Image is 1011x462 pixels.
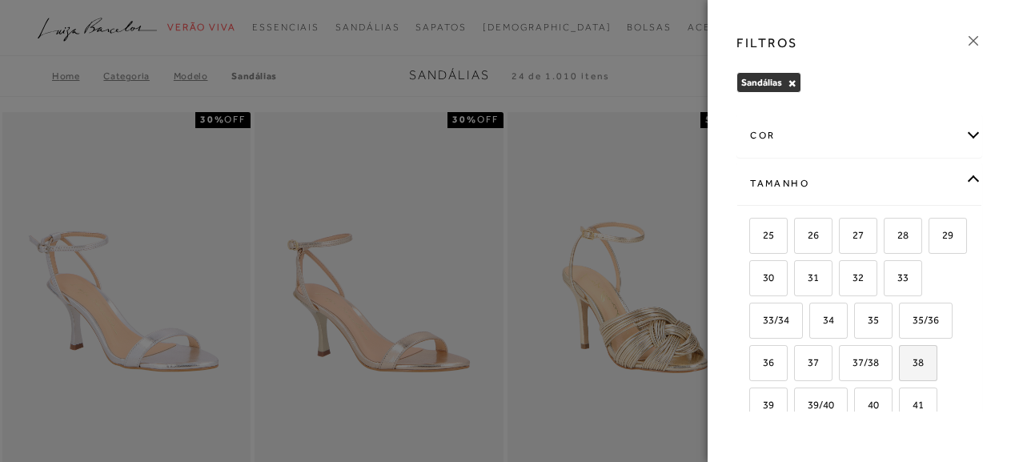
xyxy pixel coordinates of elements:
[751,399,774,411] span: 39
[897,400,913,416] input: 41
[856,399,879,411] span: 40
[836,230,853,246] input: 27
[840,229,864,241] span: 27
[792,230,808,246] input: 26
[852,315,868,331] input: 35
[885,229,909,241] span: 28
[811,314,834,326] span: 34
[901,399,924,411] span: 41
[796,356,819,368] span: 37
[751,271,774,283] span: 30
[736,34,798,52] h3: FILTROS
[885,271,909,283] span: 33
[796,271,819,283] span: 31
[751,356,774,368] span: 36
[751,229,774,241] span: 25
[788,78,796,89] button: Sandálias Close
[792,357,808,373] input: 37
[897,357,913,373] input: 38
[747,315,763,331] input: 33/34
[796,229,819,241] span: 26
[836,272,853,288] input: 32
[792,272,808,288] input: 31
[792,400,808,416] input: 39/40
[747,272,763,288] input: 30
[840,271,864,283] span: 32
[751,314,789,326] span: 33/34
[881,272,897,288] input: 33
[747,400,763,416] input: 39
[930,229,953,241] span: 29
[737,114,981,157] div: cor
[796,399,834,411] span: 39/40
[807,315,823,331] input: 34
[747,357,763,373] input: 36
[747,230,763,246] input: 25
[856,314,879,326] span: 35
[881,230,897,246] input: 28
[840,356,879,368] span: 37/38
[741,77,782,88] span: Sandálias
[926,230,942,246] input: 29
[737,163,981,205] div: Tamanho
[852,400,868,416] input: 40
[901,356,924,368] span: 38
[836,357,853,373] input: 37/38
[901,314,939,326] span: 35/36
[897,315,913,331] input: 35/36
